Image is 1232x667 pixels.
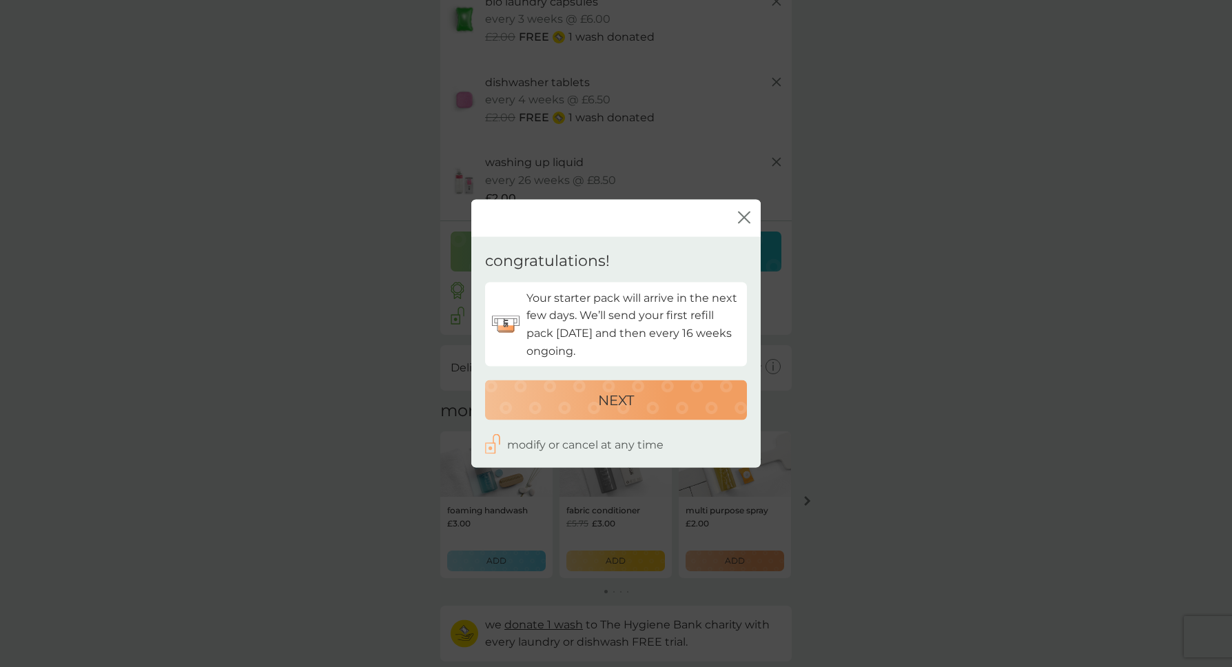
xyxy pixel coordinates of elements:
[598,389,634,411] p: NEXT
[526,289,740,359] p: Your starter pack will arrive in the next few days. We’ll send your first refill pack [DATE] and ...
[485,380,747,420] button: NEXT
[485,251,610,272] p: congratulations!
[507,436,664,454] p: modify or cancel at any time
[738,211,750,225] button: close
